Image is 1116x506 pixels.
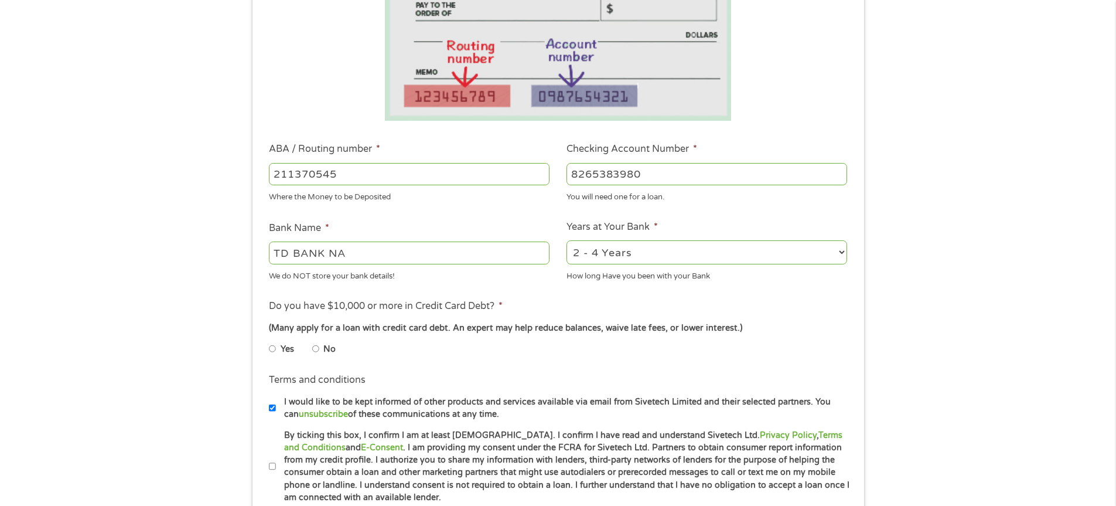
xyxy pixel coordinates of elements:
[269,143,380,155] label: ABA / Routing number
[566,188,847,203] div: You will need one for a loan.
[269,163,550,185] input: 263177916
[281,343,294,356] label: Yes
[566,266,847,282] div: How long Have you been with your Bank
[269,300,503,313] label: Do you have $10,000 or more in Credit Card Debt?
[269,374,366,386] label: Terms and conditions
[269,322,847,335] div: (Many apply for a loan with credit card debt. An expert may help reduce balances, waive late fees...
[269,222,329,235] label: Bank Name
[566,143,697,155] label: Checking Account Number
[269,188,550,203] div: Where the Money to be Deposited
[566,163,847,185] input: 345634636
[566,221,658,233] label: Years at Your Bank
[760,430,817,440] a: Privacy Policy
[323,343,336,356] label: No
[276,429,851,504] label: By ticking this box, I confirm I am at least [DEMOGRAPHIC_DATA]. I confirm I have read and unders...
[276,396,851,421] label: I would like to be kept informed of other products and services available via email from Sivetech...
[269,266,550,282] div: We do NOT store your bank details!
[284,430,842,453] a: Terms and Conditions
[299,409,348,419] a: unsubscribe
[361,443,403,453] a: E-Consent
